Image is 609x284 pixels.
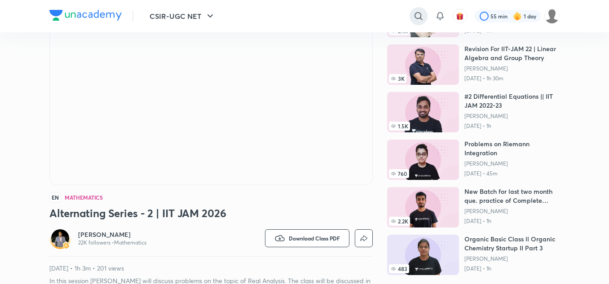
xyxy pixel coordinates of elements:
[513,12,522,21] img: streak
[464,235,560,253] h6: Organic Basic Class ll Organic Chemistry Startup II Part 3
[389,74,406,83] span: 3K
[544,9,560,24] img: roshni
[453,9,467,23] button: avatar
[464,170,560,177] p: [DATE] • 45m
[389,122,410,131] span: 1.5K
[144,7,221,25] button: CSIR-UGC NET
[464,122,560,130] p: [DATE] • 1h
[389,264,409,273] span: 483
[464,187,560,205] h6: New Batch for last two month que. practice of Complete calculus
[464,113,560,120] a: [PERSON_NAME]
[464,92,560,110] h6: #2 Differential Equations || IIT JAM 2022-23
[289,235,340,242] span: Download Class PDF
[49,206,373,220] h3: Alternating Series - 2 | IIT JAM 2026
[464,140,560,157] h6: Problems on Riemann Integration
[456,12,464,20] img: avatar
[464,208,560,215] a: [PERSON_NAME]
[265,229,349,247] button: Download Class PDF
[78,239,146,246] p: 22K followers • Mathematics
[389,169,409,178] span: 760
[464,65,560,72] a: [PERSON_NAME]
[464,265,560,272] p: [DATE] • 1h
[464,255,560,262] a: [PERSON_NAME]
[49,264,373,273] p: [DATE] • 1h 3m • 201 views
[49,10,122,21] img: Company Logo
[464,75,560,82] p: [DATE] • 1h 30m
[51,229,69,247] img: Avatar
[464,218,560,225] p: [DATE] • 1h
[78,230,146,239] a: [PERSON_NAME]
[389,217,410,226] span: 2.2K
[464,160,560,167] a: [PERSON_NAME]
[464,44,560,62] h6: Revision For IIT-JAM 22 | Linear Algebra and Group Theory
[49,227,71,249] a: Avatarbadge
[63,242,69,249] img: badge
[49,10,122,23] a: Company Logo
